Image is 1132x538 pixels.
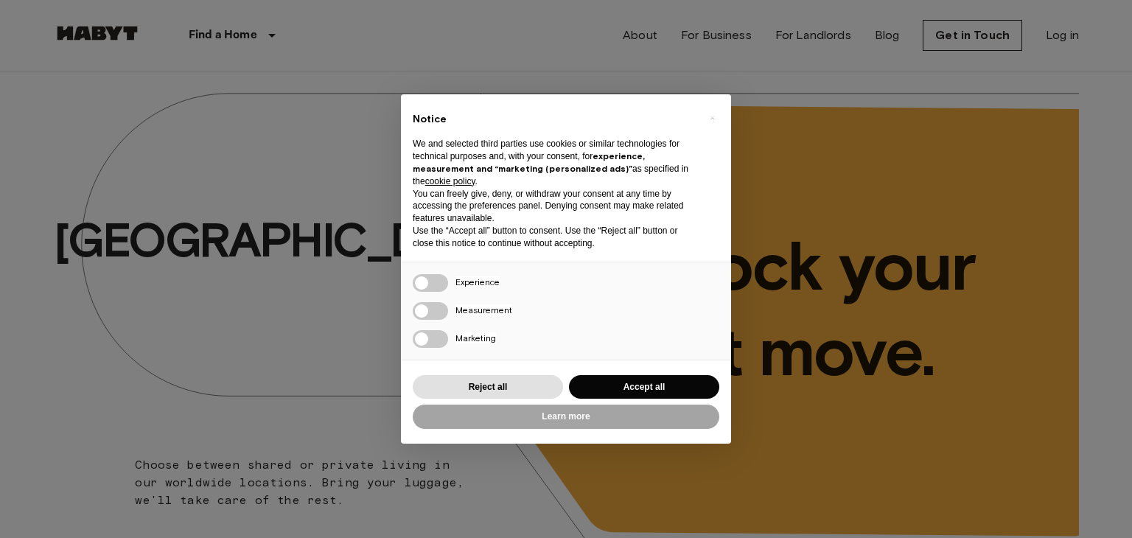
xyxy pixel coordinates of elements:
p: You can freely give, deny, or withdraw your consent at any time by accessing the preferences pane... [413,188,696,225]
span: Marketing [455,332,496,343]
button: Learn more [413,405,719,429]
span: Experience [455,276,500,287]
p: We and selected third parties use cookies or similar technologies for technical purposes and, wit... [413,138,696,187]
button: Reject all [413,375,563,399]
button: Accept all [569,375,719,399]
button: Close this notice [700,106,724,130]
strong: experience, measurement and “marketing (personalized ads)” [413,150,645,174]
p: Use the “Accept all” button to consent. Use the “Reject all” button or close this notice to conti... [413,225,696,250]
span: Measurement [455,304,512,315]
h2: Notice [413,112,696,127]
a: cookie policy [425,176,475,186]
span: × [710,109,715,127]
